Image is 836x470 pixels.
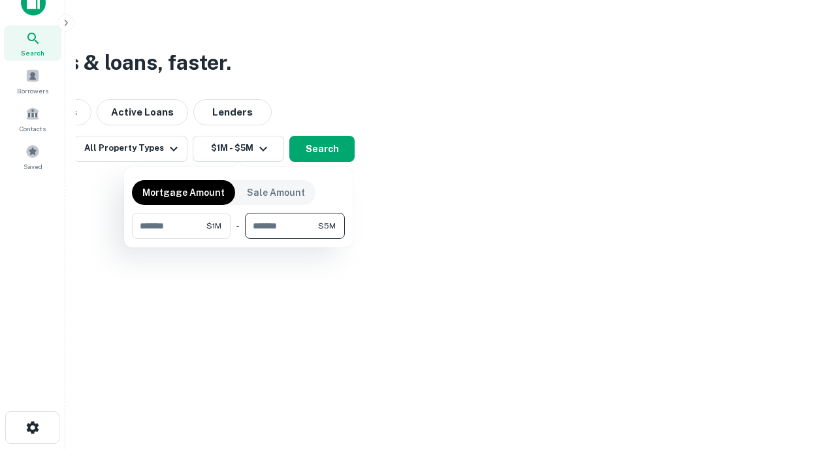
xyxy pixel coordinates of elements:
[771,366,836,428] iframe: Chat Widget
[206,220,221,232] span: $1M
[236,213,240,239] div: -
[318,220,336,232] span: $5M
[142,185,225,200] p: Mortgage Amount
[247,185,305,200] p: Sale Amount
